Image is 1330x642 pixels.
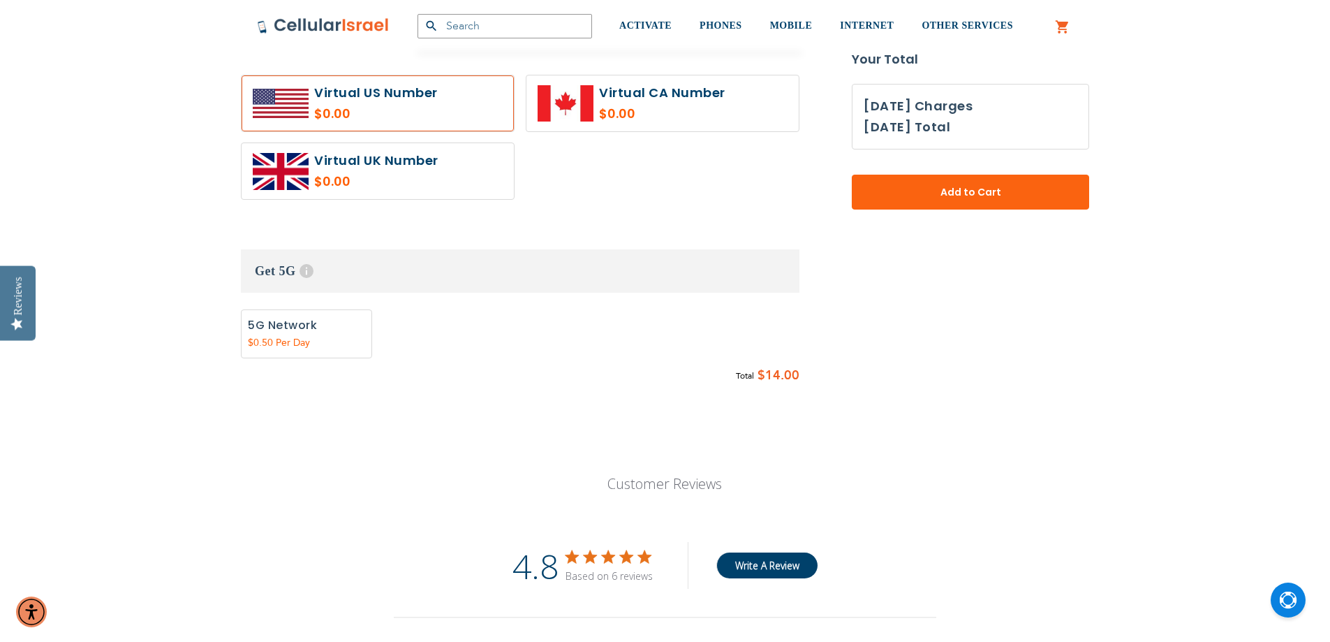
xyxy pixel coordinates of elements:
[300,264,313,278] span: Help
[864,117,950,138] h3: [DATE] Total
[16,597,47,627] div: Accessibility Menu
[758,365,765,386] span: $
[418,14,592,38] input: Search
[700,20,742,31] span: PHONES
[770,20,813,31] span: MOBILE
[529,474,801,493] p: Customer Reviews
[716,553,818,578] button: Write A Review
[619,20,672,31] span: ACTIVATE
[241,249,799,293] h3: Get 5G
[852,49,1089,70] strong: Your Total
[922,20,1013,31] span: OTHER SERVICES
[765,365,799,386] span: 14.00
[898,185,1043,200] span: Add to Cart
[840,20,894,31] span: INTERNET
[736,369,754,384] span: Total
[566,569,653,583] div: Based on 6 reviews
[12,277,24,315] div: Reviews
[566,550,653,563] div: 4.8 out of 5 stars
[512,542,559,589] div: 4.8
[864,96,1077,117] h3: [DATE] Charges
[852,175,1089,210] button: Add to Cart
[257,17,390,34] img: Cellular Israel Logo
